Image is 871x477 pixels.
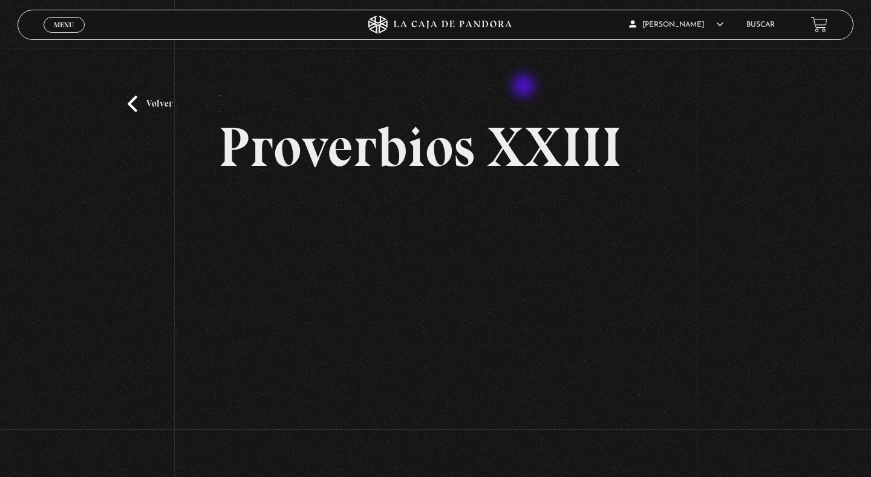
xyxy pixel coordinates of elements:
[218,96,221,120] p: -
[54,21,74,28] span: Menu
[629,21,723,28] span: [PERSON_NAME]
[218,119,653,175] h2: Proverbios XXIII
[811,16,827,33] a: View your shopping cart
[746,21,775,28] a: Buscar
[218,193,653,438] iframe: Dailymotion video player – PROVERBIOS 23
[50,31,79,40] span: Cerrar
[128,96,172,112] a: Volver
